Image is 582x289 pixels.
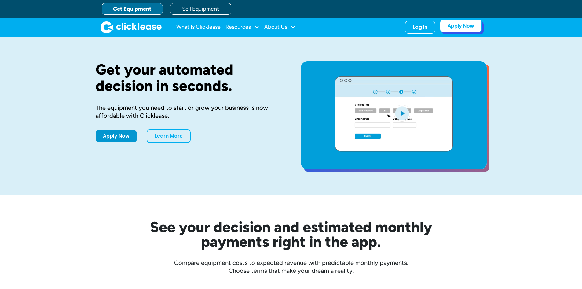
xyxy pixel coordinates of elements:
a: Apply Now [96,130,137,142]
div: Log In [413,24,427,30]
a: Get Equipment [102,3,163,15]
div: About Us [264,21,296,33]
a: What Is Clicklease [176,21,221,33]
img: Blue play button logo on a light blue circular background [394,105,410,122]
a: home [101,21,162,33]
img: Clicklease logo [101,21,162,33]
h2: See your decision and estimated monthly payments right in the app. [120,220,462,249]
h1: Get your automated decision in seconds. [96,61,281,94]
a: open lightbox [301,61,487,169]
a: Apply Now [440,20,482,32]
div: The equipment you need to start or grow your business is now affordable with Clicklease. [96,104,281,120]
div: Resources [225,21,259,33]
div: Compare equipment costs to expected revenue with predictable monthly payments. Choose terms that ... [96,259,487,275]
a: Learn More [147,129,191,143]
a: Sell Equipment [170,3,231,15]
